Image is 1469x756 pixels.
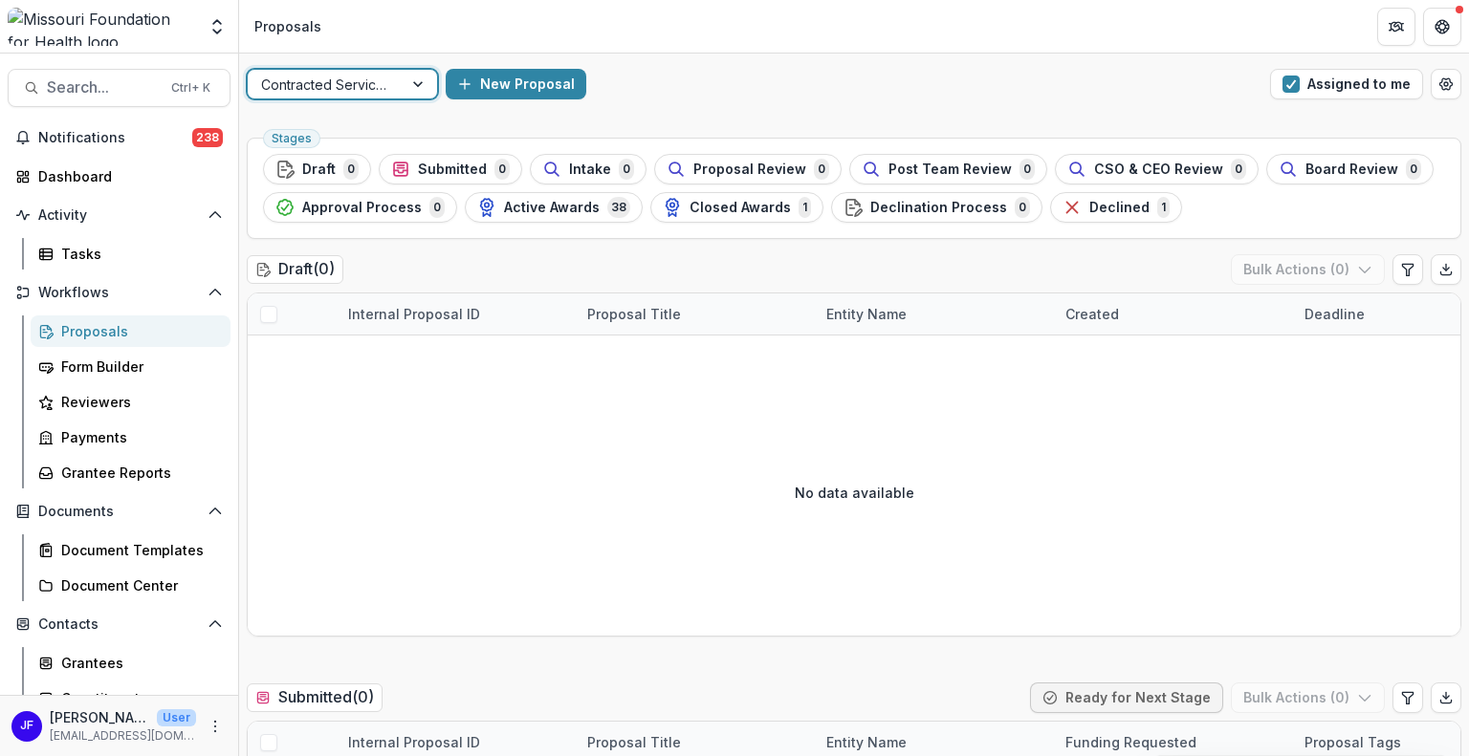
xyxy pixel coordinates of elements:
button: Open Workflows [8,277,230,308]
span: Notifications [38,130,192,146]
span: 0 [1015,197,1030,218]
button: Ready for Next Stage [1030,682,1223,713]
span: Submitted [418,162,487,178]
button: Closed Awards1 [650,192,823,223]
div: Proposal Title [576,293,815,335]
button: Submitted0 [379,154,522,184]
button: Open Contacts [8,609,230,639]
nav: breadcrumb [247,12,329,40]
div: Entity Name [815,732,918,752]
div: Proposals [254,16,321,36]
div: Internal Proposal ID [337,732,492,752]
button: Post Team Review0 [849,154,1047,184]
a: Grantees [31,647,230,679]
button: Notifications238 [8,122,230,153]
span: Post Team Review [888,162,1012,178]
span: Proposal Review [693,162,806,178]
button: Intake0 [530,154,647,184]
span: 0 [814,159,829,180]
button: Bulk Actions (0) [1231,254,1385,285]
button: Proposal Review0 [654,154,842,184]
div: Proposal Title [576,732,692,752]
button: Bulk Actions (0) [1231,682,1385,713]
button: More [204,715,227,738]
a: Dashboard [8,161,230,192]
div: Internal Proposal ID [337,293,576,335]
a: Payments [31,421,230,453]
div: Entity Name [815,304,918,324]
div: Funding Requested [1054,732,1208,752]
button: Export table data [1431,682,1461,713]
span: 0 [1231,159,1246,180]
div: Created [1054,293,1293,335]
span: Intake [569,162,611,178]
span: 38 [607,197,630,218]
div: Proposal Tags [1293,732,1413,752]
div: Proposal Title [576,304,692,324]
span: Workflows [38,285,200,301]
p: No data available [795,483,914,503]
span: Stages [272,132,312,145]
button: Export table data [1431,254,1461,285]
div: Form Builder [61,356,215,377]
button: Draft0 [263,154,371,184]
div: Jean Freeman-Crawford [20,720,33,732]
h2: Draft ( 0 ) [247,255,343,283]
button: Assigned to me [1270,69,1423,99]
button: Edit table settings [1392,254,1423,285]
p: [EMAIL_ADDRESS][DOMAIN_NAME] [50,727,196,745]
button: Active Awards38 [465,192,643,223]
span: Declined [1089,200,1150,216]
button: Partners [1377,8,1415,46]
a: Reviewers [31,386,230,418]
a: Form Builder [31,351,230,382]
button: Open table manager [1431,69,1461,99]
div: Dashboard [38,166,215,186]
div: Created [1054,304,1130,324]
span: 0 [1020,159,1035,180]
p: User [157,709,196,726]
span: Board Review [1305,162,1398,178]
span: Documents [38,504,200,520]
span: 0 [494,159,510,180]
div: Proposals [61,321,215,341]
div: Grantee Reports [61,463,215,483]
div: Reviewers [61,392,215,412]
div: Document Center [61,575,215,595]
span: Search... [47,78,160,97]
div: Ctrl + K [167,77,214,98]
a: Tasks [31,238,230,270]
div: Entity Name [815,293,1054,335]
div: Tasks [61,244,215,264]
span: 1 [1157,197,1170,218]
button: Get Help [1423,8,1461,46]
span: Active Awards [504,200,600,216]
a: Grantee Reports [31,457,230,488]
h2: Submitted ( 0 ) [247,683,383,711]
div: Internal Proposal ID [337,304,492,324]
div: Payments [61,427,215,447]
a: Document Center [31,570,230,601]
button: Approval Process0 [263,192,457,223]
span: Closed Awards [690,200,791,216]
button: Open entity switcher [204,8,230,46]
span: Draft [302,162,336,178]
span: 0 [343,159,359,180]
button: Search... [8,69,230,107]
div: Grantees [61,653,215,673]
button: Declined1 [1050,192,1182,223]
button: Open Activity [8,200,230,230]
a: Document Templates [31,534,230,566]
span: 238 [192,128,223,147]
a: Constituents [31,682,230,714]
button: Edit table settings [1392,682,1423,713]
span: 1 [799,197,811,218]
span: Approval Process [302,200,422,216]
button: Open Documents [8,496,230,527]
span: Contacts [38,616,200,633]
span: Activity [38,207,200,224]
span: 0 [429,197,445,218]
